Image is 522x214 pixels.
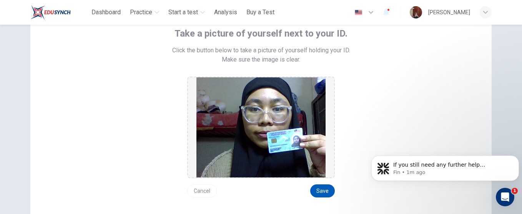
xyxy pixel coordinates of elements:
[165,5,208,19] button: Start a test
[512,188,518,194] span: 1
[246,8,274,17] span: Buy a Test
[196,77,326,177] img: preview screemshot
[88,5,124,19] button: Dashboard
[354,10,363,15] img: en
[214,8,237,17] span: Analysis
[172,46,350,55] span: Click the button below to take a picture of yourself holding your ID.
[91,8,121,17] span: Dashboard
[243,5,278,19] button: Buy a Test
[211,5,240,19] button: Analysis
[310,184,335,197] button: Save
[127,5,162,19] button: Practice
[130,8,152,17] span: Practice
[368,139,522,193] iframe: Intercom notifications message
[175,27,347,40] span: Take a picture of yourself next to your ID.
[30,5,71,20] img: ELTC logo
[168,8,198,17] span: Start a test
[410,6,422,18] img: Profile picture
[222,55,300,64] span: Make sure the image is clear.
[187,184,217,197] button: Cancel
[496,188,514,206] iframe: Intercom live chat
[30,5,88,20] a: ELTC logo
[428,8,470,17] div: [PERSON_NAME]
